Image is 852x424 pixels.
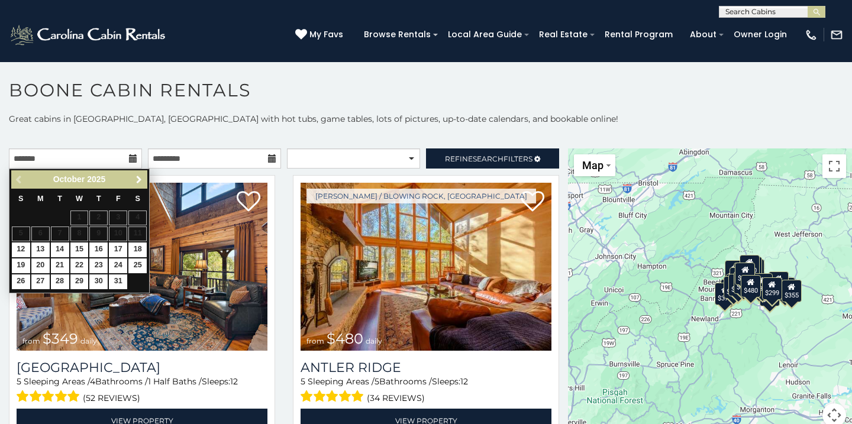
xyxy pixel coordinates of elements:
[760,284,780,306] div: $350
[90,376,95,387] span: 4
[728,25,793,44] a: Owner Login
[442,25,528,44] a: Local Area Guide
[366,336,382,345] span: daily
[83,390,140,406] span: (52 reviews)
[599,25,679,44] a: Rental Program
[301,360,551,376] a: Antler Ridge
[70,274,89,289] a: 29
[473,154,504,163] span: Search
[295,28,346,41] a: My Favs
[51,274,69,289] a: 28
[460,376,468,387] span: 12
[116,195,121,203] span: Friday
[301,183,551,351] a: Antler Ridge from $480 daily
[309,28,343,41] span: My Favs
[822,154,846,178] button: Toggle fullscreen view
[237,190,260,215] a: Add to favorites
[89,242,108,257] a: 16
[17,376,21,387] span: 5
[830,28,843,41] img: mail-regular-white.png
[445,154,532,163] span: Refine Filters
[574,154,615,176] button: Change map style
[533,25,593,44] a: Real Estate
[128,242,147,257] a: 18
[134,175,144,185] span: Next
[740,275,760,297] div: $315
[12,258,30,273] a: 19
[358,25,437,44] a: Browse Rentals
[31,242,50,257] a: 13
[89,274,108,289] a: 30
[426,148,559,169] a: RefineSearchFilters
[148,376,202,387] span: 1 Half Baths /
[135,195,140,203] span: Saturday
[17,376,267,406] div: Sleeping Areas / Bathrooms / Sleeps:
[306,336,324,345] span: from
[301,376,551,406] div: Sleeping Areas / Bathrooms / Sleeps:
[684,25,722,44] a: About
[715,282,735,305] div: $375
[805,28,818,41] img: phone-regular-white.png
[782,280,802,302] div: $355
[53,174,85,184] span: October
[43,330,78,347] span: $349
[306,189,536,203] a: [PERSON_NAME] / Blowing Rock, [GEOGRAPHIC_DATA]
[762,277,782,300] div: $299
[769,271,789,294] div: $930
[128,258,147,273] a: 25
[301,376,305,387] span: 5
[37,195,44,203] span: Monday
[753,273,773,295] div: $380
[57,195,62,203] span: Tuesday
[87,174,105,184] span: 2025
[230,376,238,387] span: 12
[131,172,146,187] a: Next
[12,274,30,289] a: 26
[724,276,744,298] div: $325
[367,390,425,406] span: (34 reviews)
[80,336,97,345] span: daily
[741,274,761,297] div: $480
[70,242,89,257] a: 15
[89,258,108,273] a: 23
[96,195,101,203] span: Thursday
[51,242,69,257] a: 14
[734,271,754,294] div: $225
[735,263,755,285] div: $349
[327,330,363,347] span: $480
[109,242,127,257] a: 17
[109,258,127,273] a: 24
[301,183,551,351] img: Antler Ridge
[12,242,30,257] a: 12
[109,274,127,289] a: 31
[740,254,760,277] div: $320
[17,360,267,376] a: [GEOGRAPHIC_DATA]
[18,195,23,203] span: Sunday
[76,195,83,203] span: Wednesday
[51,258,69,273] a: 21
[9,23,169,47] img: White-1-2.png
[17,360,267,376] h3: Diamond Creek Lodge
[725,260,745,283] div: $635
[70,258,89,273] a: 22
[582,159,603,171] span: Map
[31,274,50,289] a: 27
[728,274,748,296] div: $395
[31,258,50,273] a: 20
[375,376,379,387] span: 5
[22,336,40,345] span: from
